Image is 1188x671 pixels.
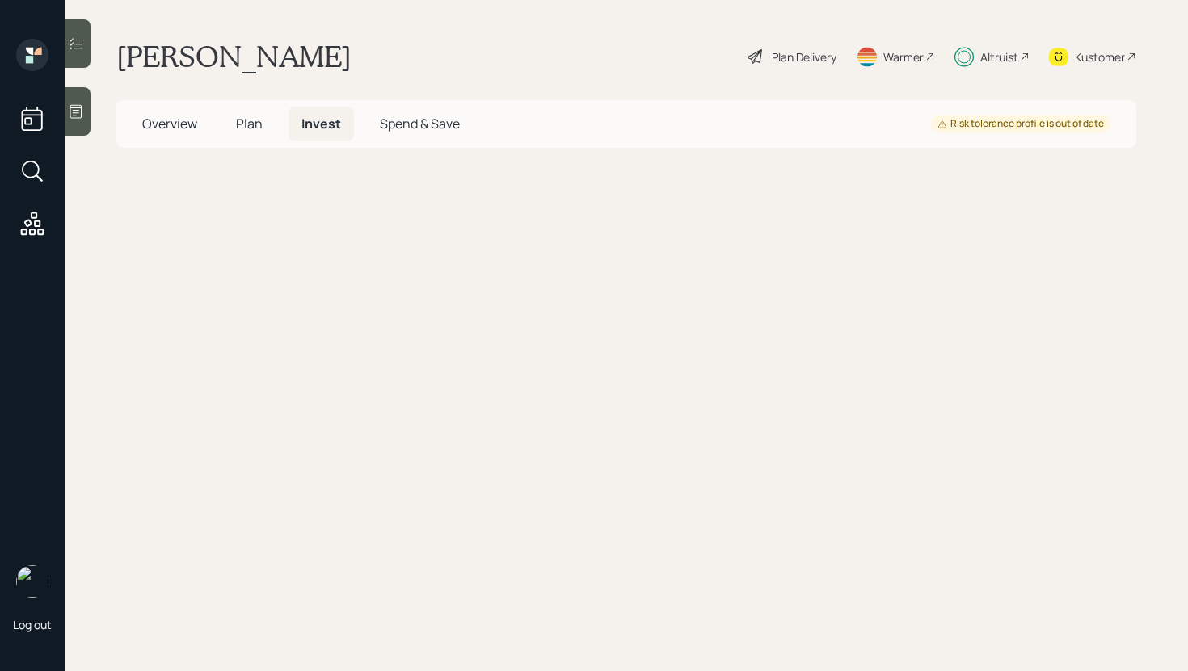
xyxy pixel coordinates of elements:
div: Kustomer [1075,48,1125,65]
div: Risk tolerance profile is out of date [937,117,1104,131]
span: Overview [142,115,197,132]
div: Warmer [883,48,924,65]
div: Log out [13,617,52,632]
h1: [PERSON_NAME] [116,39,352,74]
span: Invest [301,115,341,132]
img: retirable_logo.png [16,565,48,598]
div: Plan Delivery [772,48,836,65]
span: Spend & Save [380,115,460,132]
div: Altruist [980,48,1018,65]
span: Plan [236,115,263,132]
